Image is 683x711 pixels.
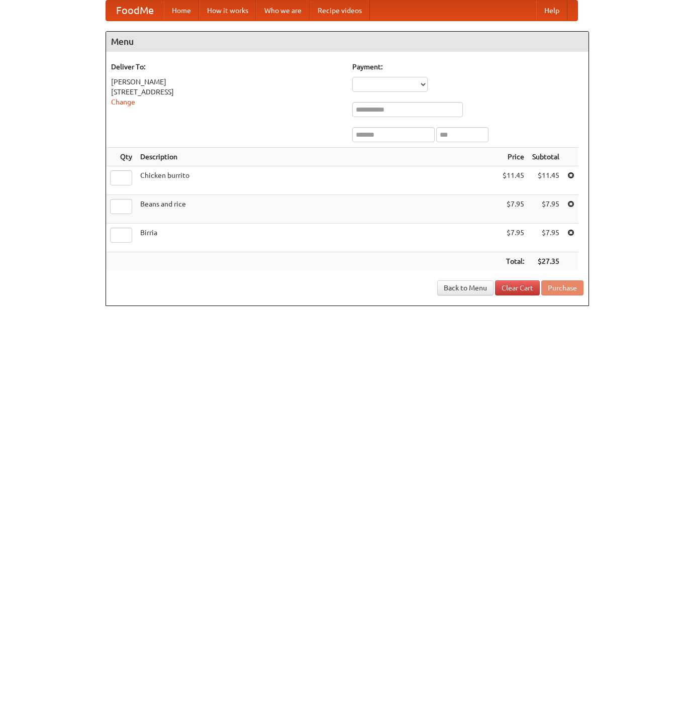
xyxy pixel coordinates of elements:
[111,87,342,97] div: [STREET_ADDRESS]
[111,62,342,72] h5: Deliver To:
[499,148,528,166] th: Price
[499,195,528,224] td: $7.95
[136,195,499,224] td: Beans and rice
[437,280,494,295] a: Back to Menu
[528,224,563,252] td: $7.95
[495,280,540,295] a: Clear Cart
[111,98,135,106] a: Change
[536,1,567,21] a: Help
[106,1,164,21] a: FoodMe
[528,148,563,166] th: Subtotal
[310,1,370,21] a: Recipe videos
[499,166,528,195] td: $11.45
[499,224,528,252] td: $7.95
[541,280,583,295] button: Purchase
[111,77,342,87] div: [PERSON_NAME]
[136,148,499,166] th: Description
[136,224,499,252] td: Birria
[106,148,136,166] th: Qty
[499,252,528,271] th: Total:
[528,252,563,271] th: $27.35
[528,166,563,195] td: $11.45
[256,1,310,21] a: Who we are
[164,1,199,21] a: Home
[106,32,589,52] h4: Menu
[528,195,563,224] td: $7.95
[352,62,583,72] h5: Payment:
[136,166,499,195] td: Chicken burrito
[199,1,256,21] a: How it works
